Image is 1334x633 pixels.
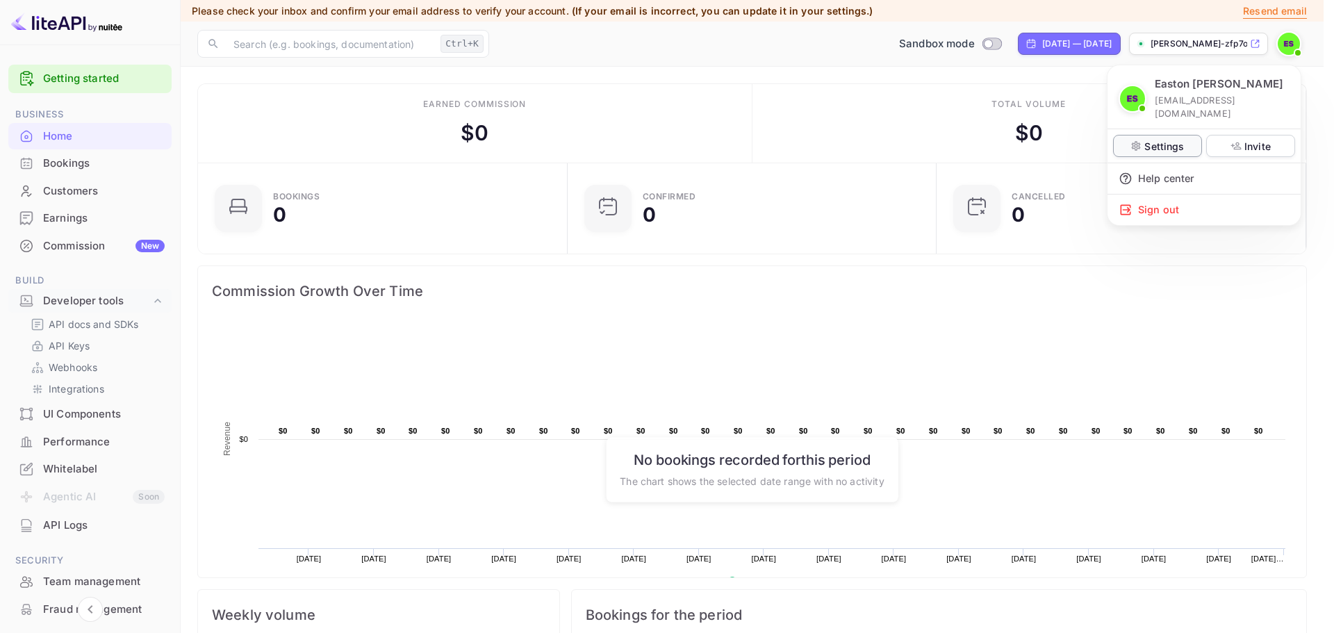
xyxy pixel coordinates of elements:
p: Invite [1244,139,1271,154]
p: [EMAIL_ADDRESS][DOMAIN_NAME] [1155,94,1290,120]
img: Easton Simpson [1120,86,1145,111]
p: Easton [PERSON_NAME] [1155,76,1283,92]
div: Sign out [1107,195,1301,225]
div: Help center [1107,163,1301,194]
p: Settings [1144,139,1184,154]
